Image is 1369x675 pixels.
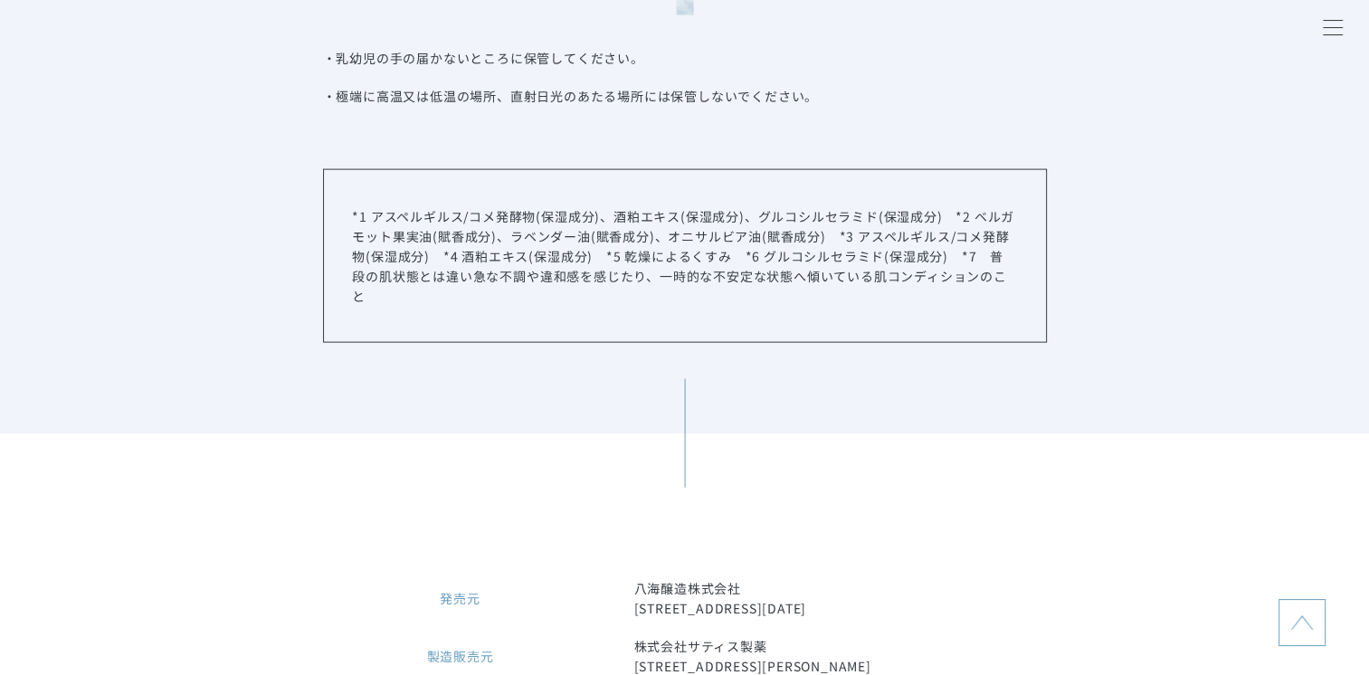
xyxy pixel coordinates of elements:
[1291,612,1313,633] img: topに戻る
[323,48,1047,86] li: ・乳幼児の手の届かないところに保管してください。
[323,646,598,666] dt: 製造販売元
[352,206,1016,306] p: *1 アスペルギルス/コメ発酵物(保湿成分)、酒粕エキス(保湿成分)、グルコシルセラミド(保湿成分) *2 ベルガモット果実油(賦香成分)、ラベンダー油(賦香成分)、オニサルビア油(賦香成分) ...
[323,588,598,608] dt: 発売元
[634,578,1047,618] dd: 八海醸造株式会社 [STREET_ADDRESS][DATE]
[323,86,1047,106] li: ・極端に高温又は低温の場所、直射日光のあたる場所には保管しないでください。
